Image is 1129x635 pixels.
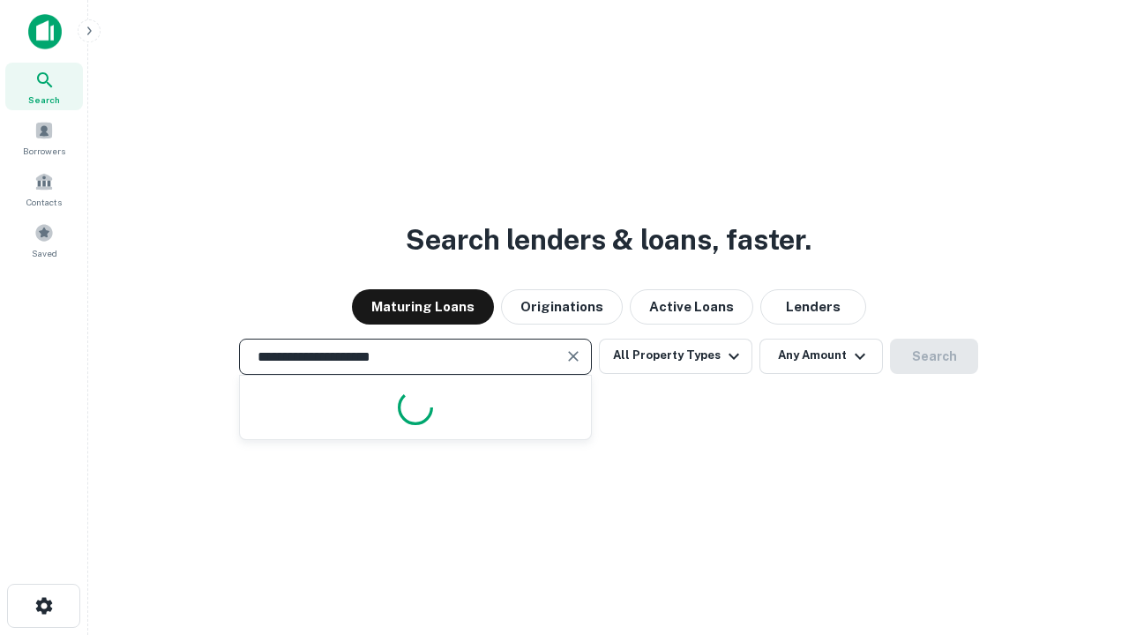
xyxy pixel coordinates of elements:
[630,289,753,325] button: Active Loans
[23,144,65,158] span: Borrowers
[501,289,623,325] button: Originations
[28,14,62,49] img: capitalize-icon.png
[32,246,57,260] span: Saved
[5,114,83,161] a: Borrowers
[28,93,60,107] span: Search
[1041,494,1129,579] iframe: Chat Widget
[5,63,83,110] a: Search
[5,165,83,213] a: Contacts
[26,195,62,209] span: Contacts
[759,339,883,374] button: Any Amount
[5,216,83,264] a: Saved
[561,344,586,369] button: Clear
[406,219,811,261] h3: Search lenders & loans, faster.
[599,339,752,374] button: All Property Types
[352,289,494,325] button: Maturing Loans
[760,289,866,325] button: Lenders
